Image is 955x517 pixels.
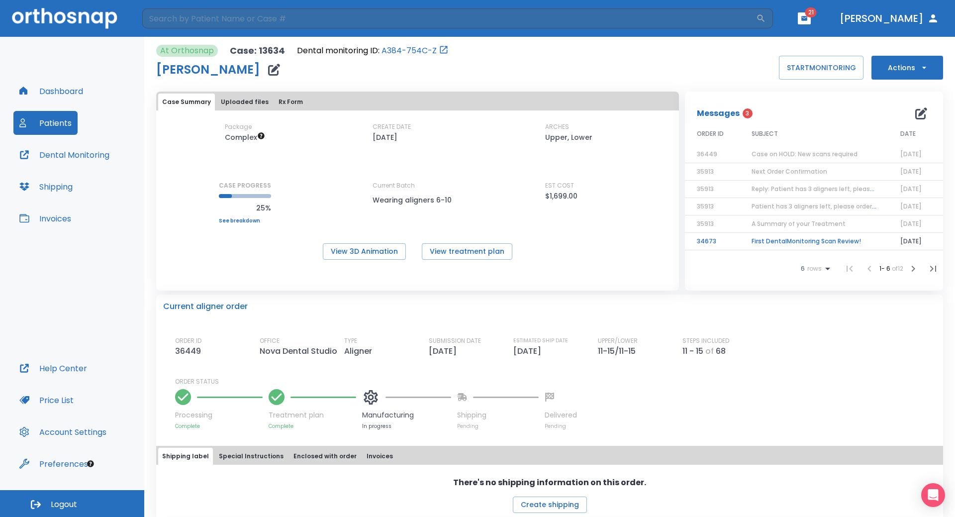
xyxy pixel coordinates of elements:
img: Orthosnap [12,8,117,28]
span: 6 [801,265,805,272]
span: 35913 [697,167,714,176]
p: Package [225,122,252,131]
span: Reply: Patient has 3 aligners left, please order next set! [752,185,921,193]
button: Help Center [13,356,93,380]
div: Open patient in dental monitoring portal [297,45,449,57]
span: Case on HOLD: New scans required [752,150,858,158]
button: Shipping [13,175,79,199]
button: Shipping label [158,448,213,465]
div: tabs [158,94,677,110]
p: ORDER STATUS [175,377,936,386]
p: Processing [175,410,263,420]
button: Uploaded files [217,94,273,110]
button: Dental Monitoring [13,143,115,167]
span: Logout [51,499,77,510]
button: Preferences [13,452,94,476]
p: [DATE] [513,345,545,357]
p: Upper, Lower [545,131,592,143]
span: 1 - 6 [879,264,892,273]
p: Pending [457,422,539,430]
p: At Orthosnap [160,45,214,57]
span: 36449 [697,150,717,158]
button: Invoices [13,207,77,230]
p: Nova Dental Studio [260,345,341,357]
div: Tooltip anchor [86,459,95,468]
span: Next Order Confirmation [752,167,827,176]
a: Account Settings [13,420,112,444]
p: [DATE] [429,345,461,357]
p: Manufacturing [362,410,451,420]
button: View treatment plan [422,243,512,260]
p: Complete [269,422,356,430]
p: SUBMISSION DATE [429,336,481,345]
p: TYPE [344,336,357,345]
span: 35913 [697,219,714,228]
button: [PERSON_NAME] [836,9,943,27]
p: 36449 [175,345,205,357]
button: Rx Form [275,94,307,110]
span: Up to 50 Steps (100 aligners) [225,132,265,142]
p: [DATE] [373,131,397,143]
button: Special Instructions [215,448,287,465]
span: 21 [805,7,817,17]
div: tabs [158,448,941,465]
button: Enclosed with order [289,448,361,465]
button: STARTMONITORING [779,56,863,80]
p: of [705,345,714,357]
p: CASE PROGRESS [219,181,271,190]
p: In progress [362,422,451,430]
button: Patients [13,111,78,135]
p: ORDER ID [175,336,201,345]
span: ORDER ID [697,129,724,138]
p: 68 [716,345,726,357]
p: STEPS INCLUDED [682,336,729,345]
p: Case: 13634 [230,45,285,57]
button: Create shipping [513,497,587,513]
p: Current aligner order [163,301,248,312]
p: Delivered [545,410,577,420]
span: DATE [900,129,916,138]
span: rows [805,265,822,272]
button: Dashboard [13,79,89,103]
p: Treatment plan [269,410,356,420]
p: Messages [697,107,740,119]
button: Actions [871,56,943,80]
a: A384-754C-Z [382,45,437,57]
span: 35913 [697,185,714,193]
p: $1,699.00 [545,190,577,202]
a: See breakdown [219,218,271,224]
button: Price List [13,388,80,412]
p: Shipping [457,410,539,420]
span: of 12 [892,264,903,273]
div: Open Intercom Messenger [921,483,945,507]
span: [DATE] [900,202,922,210]
p: ESTIMATED SHIP DATE [513,336,568,345]
span: [DATE] [900,167,922,176]
p: OFFICE [260,336,280,345]
span: [DATE] [900,185,922,193]
td: 34673 [685,233,740,250]
span: 3 [743,108,753,118]
span: Patient has 3 aligners left, please order next set! [752,202,901,210]
p: ARCHES [545,122,569,131]
p: 25% [219,202,271,214]
p: Current Batch [373,181,462,190]
h1: [PERSON_NAME] [156,64,260,76]
p: Aligner [344,345,376,357]
span: SUBJECT [752,129,778,138]
p: 11-15/11-15 [598,345,640,357]
button: Case Summary [158,94,215,110]
p: Complete [175,422,263,430]
p: Pending [545,422,577,430]
p: UPPER/LOWER [598,336,638,345]
p: 11 - 15 [682,345,703,357]
td: First DentalMonitoring Scan Review! [740,233,888,250]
